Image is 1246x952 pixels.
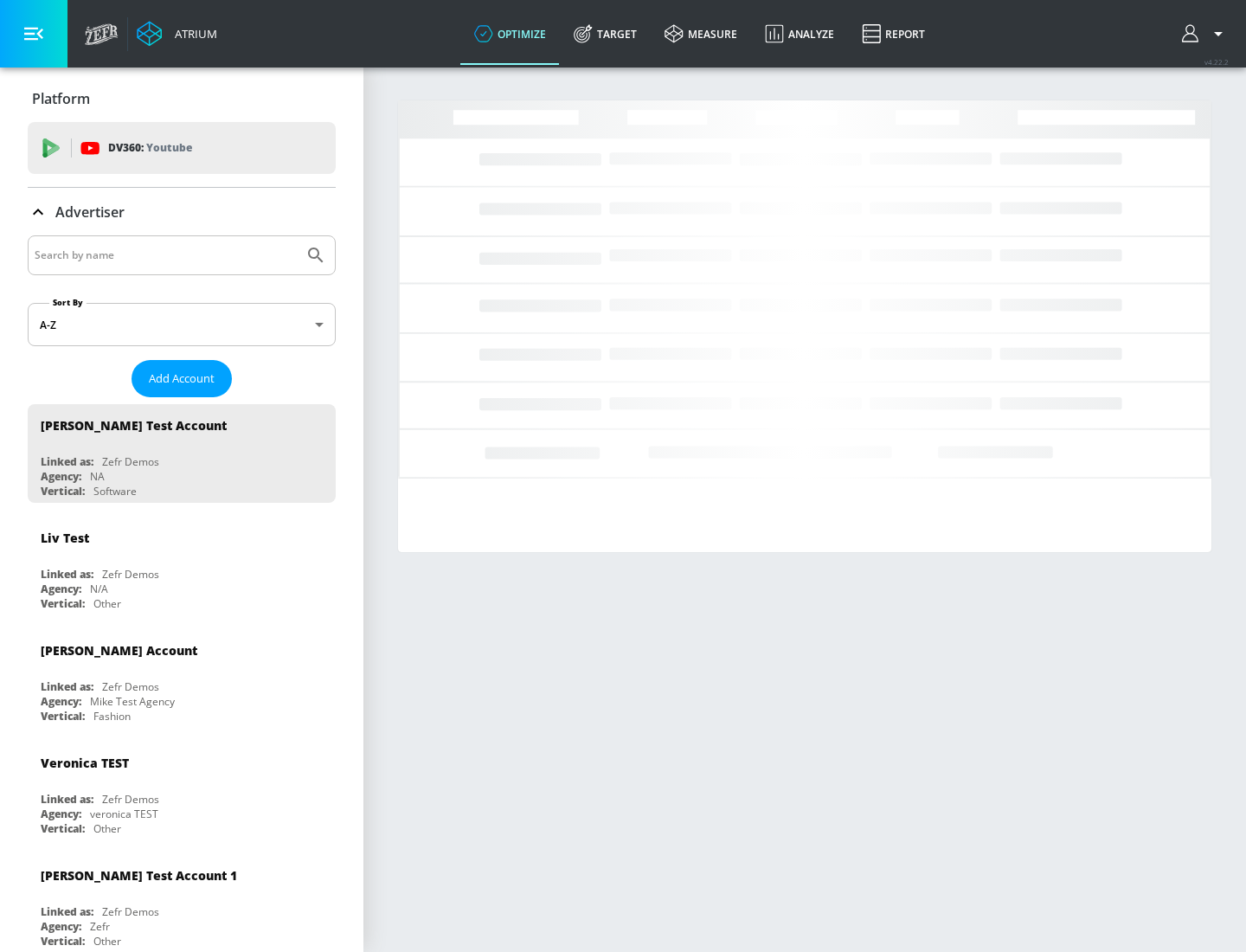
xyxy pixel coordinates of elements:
[41,904,93,919] div: Linked as:
[41,679,93,694] div: Linked as:
[55,203,125,222] p: Advertiser
[168,26,217,42] div: Atrium
[93,709,131,724] div: Fashion
[102,679,159,694] div: Zefr Demos
[651,3,751,65] a: measure
[28,517,336,615] div: Liv TestLinked as:Zefr DemosAgency:N/AVertical:Other
[41,596,85,611] div: Vertical:
[28,629,336,728] div: [PERSON_NAME] AccountLinked as:Zefr DemosAgency:Mike Test AgencyVertical:Fashion
[41,755,129,771] div: Veronica TEST
[93,484,137,499] div: Software
[108,138,192,158] p: DV360:
[41,567,93,582] div: Linked as:
[90,919,110,934] div: Zefr
[90,469,105,484] div: NA
[90,694,175,709] div: Mike Test Agency
[49,297,87,308] label: Sort By
[102,567,159,582] div: Zefr Demos
[41,530,89,546] div: Liv Test
[35,244,297,267] input: Search by name
[28,404,336,503] div: [PERSON_NAME] Test AccountLinked as:Zefr DemosAgency:NAVertical:Software
[28,303,336,346] div: A-Z
[460,3,560,65] a: optimize
[41,792,93,807] div: Linked as:
[93,934,121,949] div: Other
[93,596,121,611] div: Other
[848,3,939,65] a: Report
[28,742,336,840] div: Veronica TESTLinked as:Zefr DemosAgency:veronica TESTVertical:Other
[28,188,336,236] div: Advertiser
[41,821,85,836] div: Vertical:
[751,3,848,65] a: Analyze
[41,417,227,434] div: [PERSON_NAME] Test Account
[28,74,336,123] div: Platform
[41,919,81,934] div: Agency:
[102,904,159,919] div: Zefr Demos
[41,709,85,724] div: Vertical:
[132,360,232,397] button: Add Account
[41,454,93,469] div: Linked as:
[90,807,158,821] div: veronica TEST
[90,582,108,596] div: N/A
[93,821,121,836] div: Other
[149,369,215,389] span: Add Account
[41,469,81,484] div: Agency:
[28,122,336,174] div: DV360: Youtube
[102,792,159,807] div: Zefr Demos
[41,642,197,659] div: [PERSON_NAME] Account
[41,484,85,499] div: Vertical:
[560,3,651,65] a: Target
[146,138,192,157] p: Youtube
[32,89,90,108] p: Platform
[41,582,81,596] div: Agency:
[137,21,217,47] a: Atrium
[41,934,85,949] div: Vertical:
[41,807,81,821] div: Agency:
[102,454,159,469] div: Zefr Demos
[41,694,81,709] div: Agency:
[1204,57,1229,67] span: v 4.22.2
[41,867,237,884] div: [PERSON_NAME] Test Account 1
